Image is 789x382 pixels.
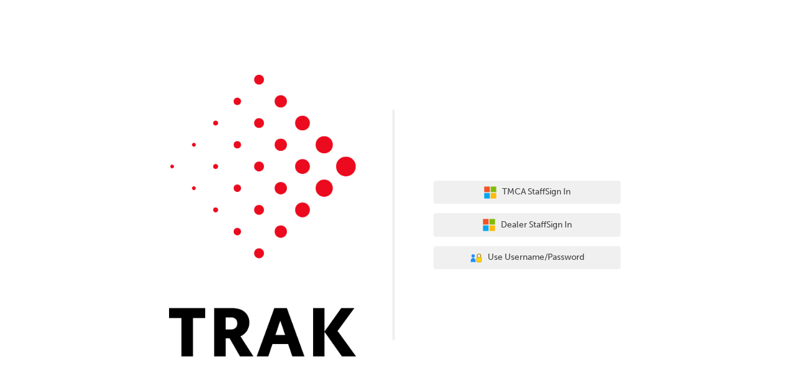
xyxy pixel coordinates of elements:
[433,213,621,237] button: Dealer StaffSign In
[169,75,356,356] img: Trak
[502,185,571,199] span: TMCA Staff Sign In
[501,218,572,232] span: Dealer Staff Sign In
[488,251,584,265] span: Use Username/Password
[433,246,621,270] button: Use Username/Password
[433,181,621,204] button: TMCA StaffSign In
